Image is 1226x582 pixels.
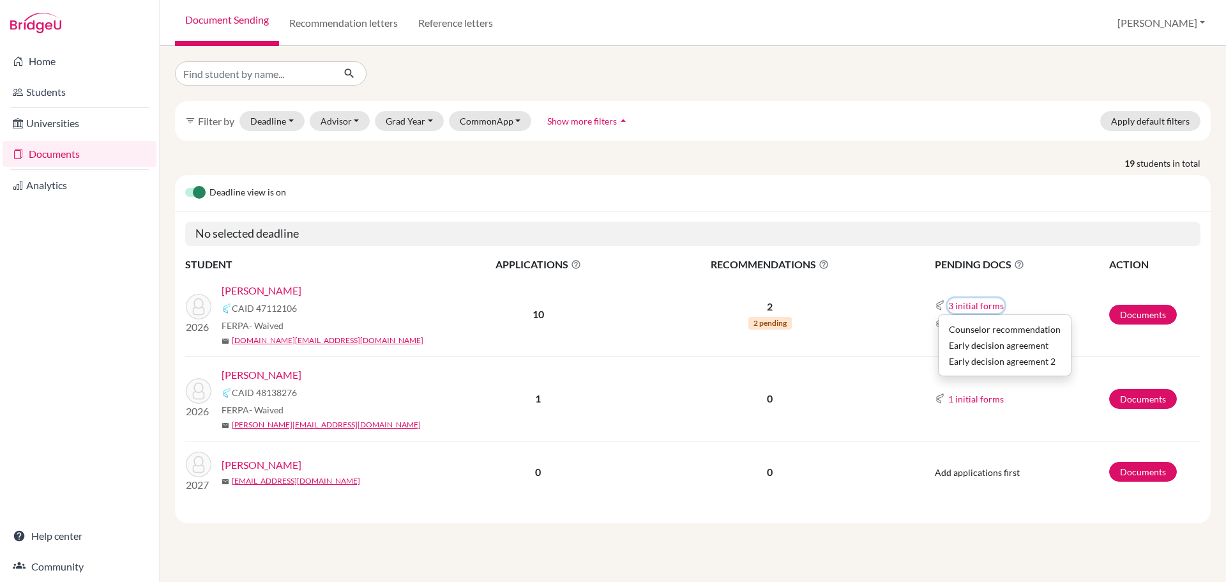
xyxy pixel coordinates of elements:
button: Grad Year [375,111,444,131]
img: Bridge-U [10,13,61,33]
span: - Waived [249,320,284,331]
span: 2 pending [748,317,792,330]
b: 10 [533,308,544,320]
img: Common App logo [935,318,945,328]
span: - Waived [249,404,284,415]
b: 1 [535,392,541,404]
button: 3 initial forms [948,298,1004,313]
a: [DOMAIN_NAME][EMAIL_ADDRESS][DOMAIN_NAME] [232,335,423,346]
i: arrow_drop_up [617,114,630,127]
span: PENDING DOCS [935,257,1108,272]
button: Deadline [239,111,305,131]
a: Documents [3,141,156,167]
span: mail [222,337,229,345]
span: Add applications first [935,467,1020,478]
div: Counselor recommendation [949,323,1061,336]
span: mail [222,478,229,486]
a: Documents [1109,305,1177,325]
img: Common App logo [935,300,945,310]
span: APPLICATIONS [441,257,635,272]
span: CAID 47112106 [232,302,297,315]
a: Analytics [3,172,156,198]
span: FERPA [222,403,284,417]
span: Deadline view is on [209,185,286,201]
img: Common App logo [222,303,232,314]
p: 0 [637,464,904,480]
input: Find student by name... [175,61,333,86]
strong: 19 [1124,157,1137,170]
b: 0 [535,466,541,478]
a: Students [3,79,156,105]
th: STUDENT [185,256,441,273]
a: Community [3,554,156,579]
i: filter_list [185,116,195,126]
span: FERPA [222,319,284,332]
a: [PERSON_NAME] [222,367,301,383]
span: Show more filters [547,116,617,126]
p: 0 [637,391,904,406]
p: 2026 [186,404,211,419]
div: Early decision agreement [949,339,1061,352]
h5: No selected deadline [185,222,1200,246]
span: Filter by [198,115,234,127]
button: [PERSON_NAME] [1112,11,1211,35]
img: Wang, Xuanya [186,294,211,319]
a: [PERSON_NAME][EMAIL_ADDRESS][DOMAIN_NAME] [232,419,421,431]
div: Early decision agreement 2 [949,355,1061,368]
button: Show more filtersarrow_drop_up [536,111,640,131]
button: CommonApp [449,111,532,131]
th: ACTION [1109,256,1200,273]
button: 1 initial forms [948,392,1004,406]
button: Apply default filters [1100,111,1200,131]
a: [PERSON_NAME] [222,457,301,473]
img: Common App logo [935,394,945,404]
span: students in total [1137,157,1211,170]
a: [EMAIL_ADDRESS][DOMAIN_NAME] [232,475,360,487]
a: Universities [3,111,156,136]
a: [PERSON_NAME] [222,283,301,298]
p: 2027 [186,477,211,493]
span: mail [222,422,229,429]
img: Bartolozzi, Flavia [186,452,211,477]
a: Home [3,49,156,74]
a: Documents [1109,462,1177,482]
span: RECOMMENDATIONS [637,257,904,272]
p: 2026 [186,319,211,335]
img: Common App logo [222,388,232,398]
span: CAID 48138276 [232,386,297,399]
button: Advisor [310,111,370,131]
a: Documents [1109,389,1177,409]
p: 2 [637,299,904,314]
img: Abusrewil, Adam [186,378,211,404]
div: 3 initial forms [938,314,1071,376]
a: Help center [3,523,156,549]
